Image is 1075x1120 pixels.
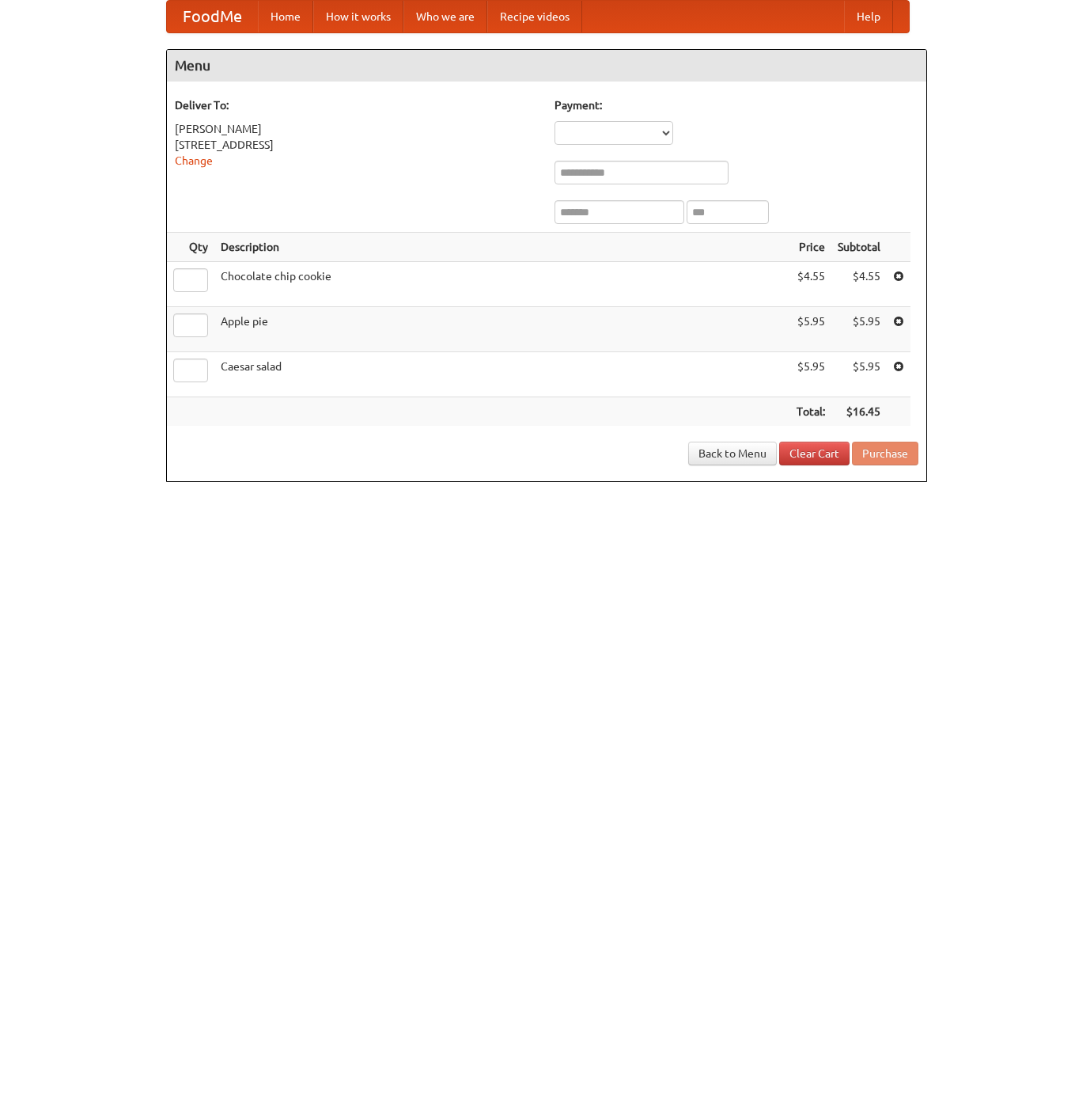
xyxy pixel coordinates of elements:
[831,233,887,262] th: Subtotal
[688,442,777,465] a: Back to Menu
[167,1,258,32] a: FoodMe
[779,442,850,465] a: Clear Cart
[175,121,539,137] div: [PERSON_NAME]
[831,397,887,427] th: $16.45
[844,1,893,32] a: Help
[790,262,831,307] td: $4.55
[852,442,918,465] button: Purchase
[214,352,790,397] td: Caesar salad
[790,397,831,427] th: Total:
[831,262,887,307] td: $4.55
[831,352,887,397] td: $5.95
[167,50,926,82] h4: Menu
[487,1,582,32] a: Recipe videos
[790,307,831,352] td: $5.95
[258,1,313,32] a: Home
[175,97,539,113] h5: Deliver To:
[555,97,918,113] h5: Payment:
[214,233,790,262] th: Description
[403,1,487,32] a: Who we are
[214,262,790,307] td: Chocolate chip cookie
[790,352,831,397] td: $5.95
[167,233,214,262] th: Qty
[175,137,539,153] div: [STREET_ADDRESS]
[214,307,790,352] td: Apple pie
[831,307,887,352] td: $5.95
[790,233,831,262] th: Price
[175,154,213,167] a: Change
[313,1,403,32] a: How it works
